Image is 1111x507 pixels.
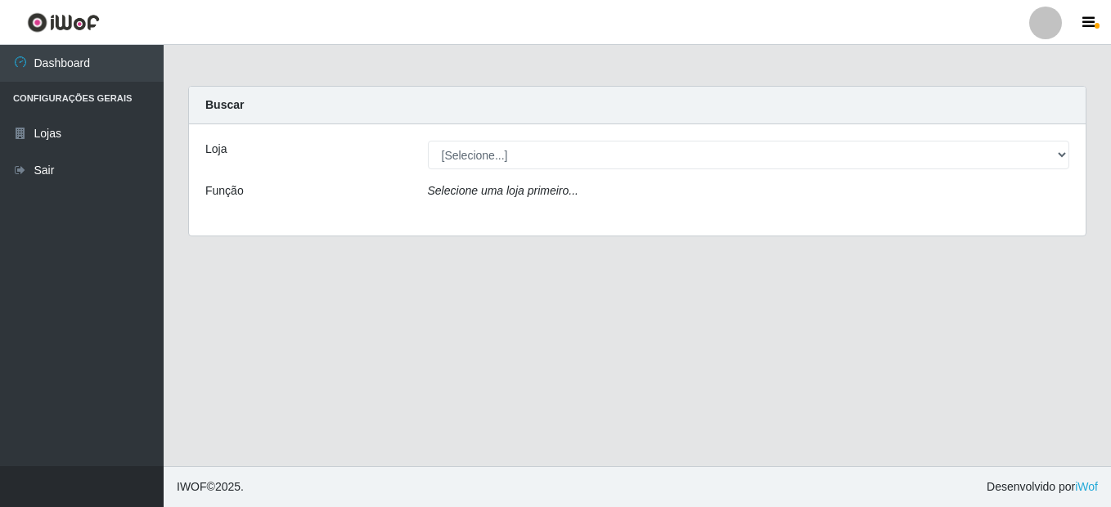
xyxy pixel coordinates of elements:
span: IWOF [177,480,207,493]
i: Selecione uma loja primeiro... [428,184,578,197]
a: iWof [1075,480,1098,493]
img: CoreUI Logo [27,12,100,33]
label: Função [205,182,244,200]
strong: Buscar [205,98,244,111]
label: Loja [205,141,227,158]
span: © 2025 . [177,478,244,496]
span: Desenvolvido por [987,478,1098,496]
